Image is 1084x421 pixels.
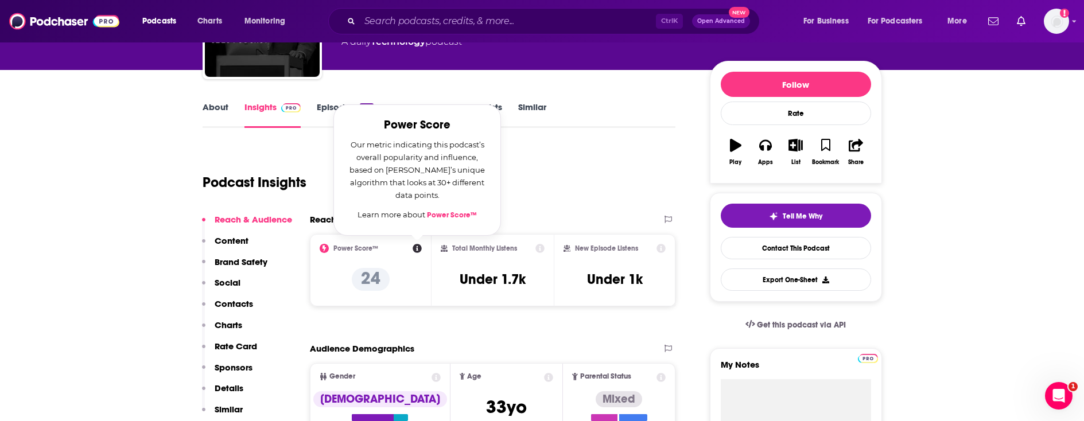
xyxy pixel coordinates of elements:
div: 105 [360,103,373,111]
span: For Business [803,13,849,29]
button: Bookmark [811,131,841,173]
button: Reach & Audience [202,214,292,235]
button: open menu [236,12,300,30]
button: Show profile menu [1044,9,1069,34]
button: List [780,131,810,173]
div: Apps [758,159,773,166]
button: Follow [721,72,871,97]
span: Podcasts [142,13,176,29]
div: Play [729,159,741,166]
svg: Add a profile image [1060,9,1069,18]
div: Share [848,159,864,166]
button: Details [202,383,243,404]
button: Social [202,277,240,298]
button: Brand Safety [202,256,267,278]
span: Logged in as mindyn [1044,9,1069,34]
span: Age [467,373,481,380]
a: Get this podcast via API [736,311,856,339]
a: Show notifications dropdown [1012,11,1030,31]
span: More [947,13,967,29]
a: Reviews [390,102,423,128]
span: Get this podcast via API [757,320,846,330]
p: Sponsors [215,362,252,373]
div: Rate [721,102,871,125]
span: Ctrl K [656,14,683,29]
div: List [791,159,801,166]
p: 24 [352,268,390,291]
h3: Under 1.7k [460,271,526,288]
p: Content [215,235,248,246]
button: open menu [134,12,191,30]
span: Charts [197,13,222,29]
div: Search podcasts, credits, & more... [339,8,771,34]
span: For Podcasters [868,13,923,29]
button: tell me why sparkleTell Me Why [721,204,871,228]
img: User Profile [1044,9,1069,34]
a: About [203,102,228,128]
a: Episodes105 [317,102,373,128]
span: Monitoring [244,13,285,29]
a: InsightsPodchaser Pro [244,102,301,128]
span: Gender [329,373,355,380]
p: Our metric indicating this podcast’s overall popularity and influence, based on [PERSON_NAME]’s u... [348,138,487,201]
h3: Under 1k [587,271,643,288]
input: Search podcasts, credits, & more... [360,12,656,30]
h2: Total Monthly Listens [452,244,517,252]
p: Contacts [215,298,253,309]
h2: Power Score [348,119,487,131]
p: Charts [215,319,242,330]
div: Bookmark [812,159,839,166]
span: Open Advanced [697,18,745,24]
img: tell me why sparkle [769,212,778,221]
span: Parental Status [580,373,631,380]
iframe: Intercom live chat [1045,382,1073,410]
p: Social [215,277,240,288]
p: Details [215,383,243,393]
button: Play [721,131,751,173]
a: Charts [190,12,229,30]
button: Sponsors [202,362,252,383]
p: Similar [215,404,243,415]
img: Podchaser Pro [281,103,301,112]
button: Open AdvancedNew [692,14,750,28]
h2: New Episode Listens [575,244,638,252]
h2: Power Score™ [333,244,378,252]
div: Mixed [596,391,642,407]
a: Contact This Podcast [721,237,871,259]
p: Rate Card [215,341,257,352]
button: Contacts [202,298,253,319]
div: [DEMOGRAPHIC_DATA] [313,391,447,407]
h2: Audience Demographics [310,343,414,354]
span: New [729,7,749,18]
p: Reach & Audience [215,214,292,225]
label: My Notes [721,359,871,379]
p: Brand Safety [215,256,267,267]
a: Pro website [858,352,878,363]
p: Learn more about [348,208,487,221]
a: Similar [518,102,546,128]
button: Apps [751,131,780,173]
a: Credits [439,102,469,128]
h2: Reach [310,214,336,225]
button: Share [841,131,871,173]
button: Export One-Sheet [721,268,871,291]
h1: Podcast Insights [203,174,306,191]
img: Podchaser - Follow, Share and Rate Podcasts [9,10,119,32]
button: Charts [202,319,242,341]
span: 1 [1069,382,1078,391]
button: open menu [860,12,939,30]
a: Lists [485,102,502,128]
button: open menu [939,12,981,30]
button: Rate Card [202,341,257,362]
a: Power Score™ [427,210,477,220]
span: Tell Me Why [783,212,822,221]
button: open menu [795,12,863,30]
button: Content [202,235,248,256]
img: Podchaser Pro [858,354,878,363]
span: 33 yo [486,396,527,418]
a: Show notifications dropdown [984,11,1003,31]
